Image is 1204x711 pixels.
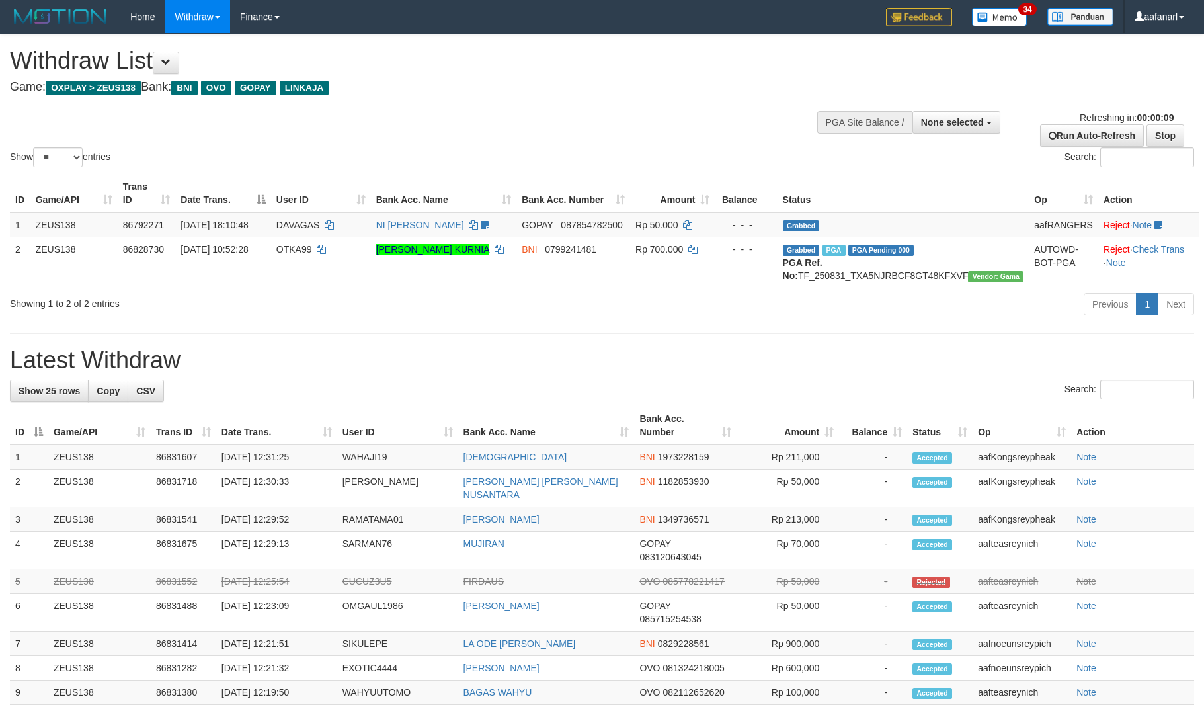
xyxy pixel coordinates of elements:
span: BNI [171,81,197,95]
td: 7 [10,632,48,656]
span: Rp 700.000 [635,244,683,255]
td: · · [1098,237,1199,288]
span: OVO [639,576,660,587]
a: [PERSON_NAME] [463,663,540,673]
span: None selected [921,117,984,128]
th: Op: activate to sort column ascending [1029,175,1098,212]
a: Note [1076,663,1096,673]
td: 86831675 [151,532,216,569]
span: 34 [1018,3,1036,15]
a: BAGAS WAHYU [463,687,532,698]
td: - [839,632,907,656]
span: Copy 085715254538 to clipboard [639,614,701,624]
span: BNI [522,244,537,255]
a: Note [1106,257,1126,268]
a: [PERSON_NAME] [463,601,540,611]
span: BNI [639,452,655,462]
th: Action [1071,407,1194,444]
td: EXOTIC4444 [337,656,458,681]
span: Copy 1973228159 to clipboard [658,452,709,462]
select: Showentries [33,147,83,167]
span: OVO [639,663,660,673]
span: BNI [639,514,655,524]
a: [DEMOGRAPHIC_DATA] [463,452,567,462]
th: Date Trans.: activate to sort column ascending [216,407,337,444]
td: ZEUS138 [48,681,151,705]
a: Next [1158,293,1194,315]
span: Accepted [912,477,952,488]
a: Copy [88,380,128,402]
span: Refreshing in: [1080,112,1174,123]
td: SARMAN76 [337,532,458,569]
td: ZEUS138 [48,594,151,632]
td: ZEUS138 [30,237,118,288]
td: 86831541 [151,507,216,532]
a: Note [1133,220,1152,230]
td: 86831552 [151,569,216,594]
td: CUCUZ3U5 [337,569,458,594]
td: aafteasreynich [973,569,1071,594]
a: 1 [1136,293,1158,315]
h1: Latest Withdraw [10,347,1194,374]
img: panduan.png [1047,8,1113,26]
td: 3 [10,507,48,532]
span: Copy 083120643045 to clipboard [639,552,701,562]
td: Rp 50,000 [737,594,839,632]
td: - [839,656,907,681]
td: - [839,594,907,632]
th: Status [778,175,1029,212]
span: Rejected [912,577,949,588]
a: FIRDAUS [463,576,504,587]
td: [DATE] 12:23:09 [216,594,337,632]
td: [DATE] 12:21:32 [216,656,337,681]
td: Rp 211,000 [737,444,839,470]
td: aafKongsreypheak [973,444,1071,470]
a: Note [1076,538,1096,549]
span: OXPLAY > ZEUS138 [46,81,141,95]
span: Marked by aafsreyleap [822,245,845,256]
span: DAVAGAS [276,220,320,230]
td: ZEUS138 [30,212,118,237]
a: Previous [1084,293,1137,315]
span: Copy 081324218005 to clipboard [662,663,724,673]
td: aafnoeunsreypich [973,656,1071,681]
td: OMGAUL1986 [337,594,458,632]
td: Rp 900,000 [737,632,839,656]
td: aafKongsreypheak [973,507,1071,532]
td: SIKULEPE [337,632,458,656]
td: [DATE] 12:29:52 [216,507,337,532]
td: 5 [10,569,48,594]
span: BNI [639,476,655,487]
span: GOPAY [235,81,276,95]
td: · [1098,212,1199,237]
a: Run Auto-Refresh [1040,124,1144,147]
a: Note [1076,687,1096,698]
span: Accepted [912,639,952,650]
a: Note [1076,638,1096,649]
th: Status: activate to sort column ascending [907,407,973,444]
td: 9 [10,681,48,705]
td: 2 [10,237,30,288]
a: LA ODE [PERSON_NAME] [463,638,576,649]
th: Amount: activate to sort column ascending [630,175,715,212]
input: Search: [1100,147,1194,167]
a: Reject [1104,244,1130,255]
span: Accepted [912,452,952,464]
td: ZEUS138 [48,532,151,569]
button: None selected [912,111,1000,134]
th: Balance: activate to sort column ascending [839,407,907,444]
th: ID: activate to sort column descending [10,407,48,444]
td: Rp 70,000 [737,532,839,569]
a: Show 25 rows [10,380,89,402]
th: Bank Acc. Number: activate to sort column ascending [634,407,737,444]
label: Search: [1064,147,1194,167]
td: - [839,507,907,532]
span: [DATE] 18:10:48 [181,220,248,230]
td: - [839,444,907,470]
th: Trans ID: activate to sort column ascending [118,175,176,212]
a: Note [1076,476,1096,487]
label: Search: [1064,380,1194,399]
th: User ID: activate to sort column ascending [271,175,371,212]
th: Game/API: activate to sort column ascending [48,407,151,444]
td: - [839,470,907,507]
